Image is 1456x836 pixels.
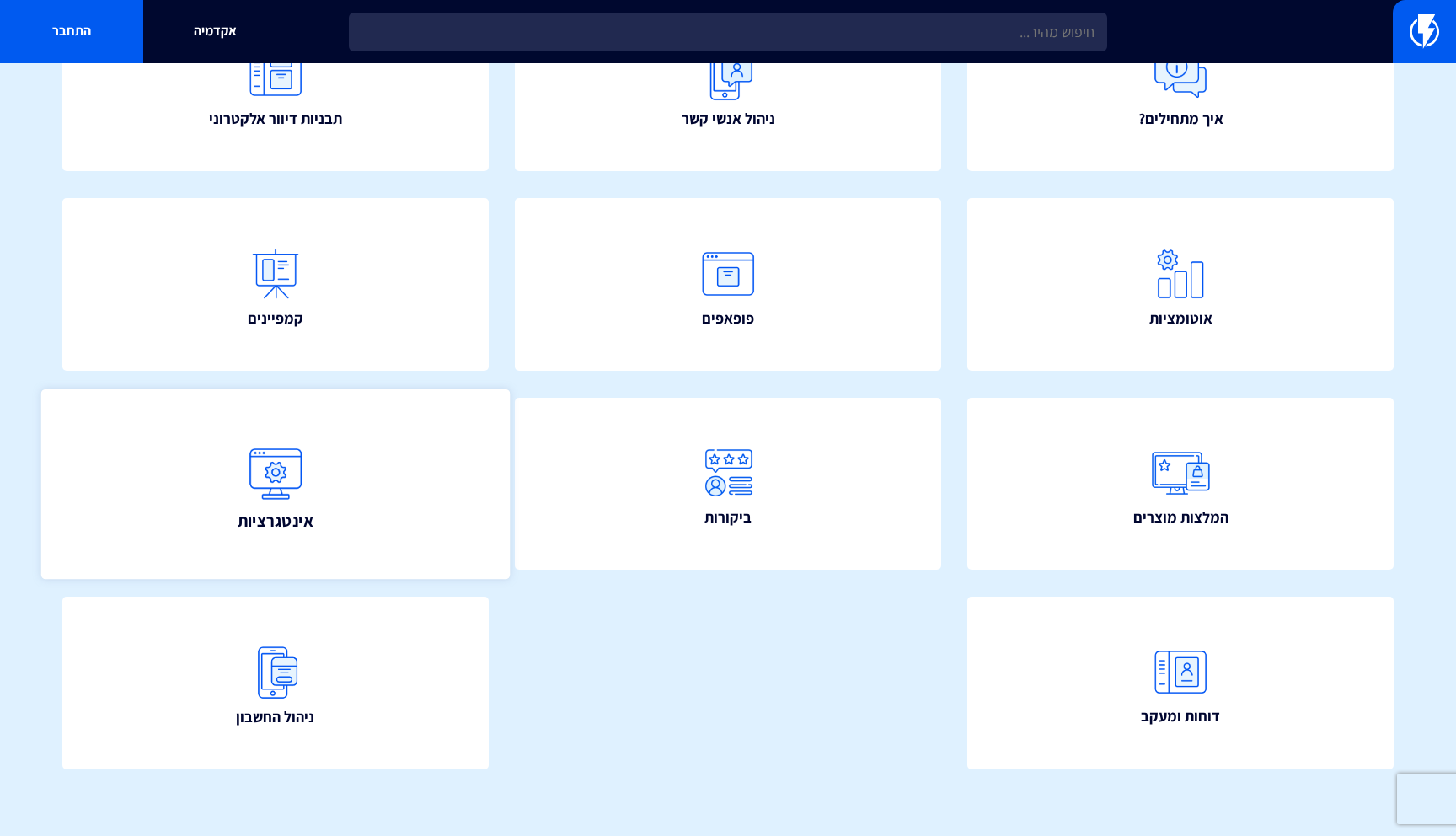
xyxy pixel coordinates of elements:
[515,198,941,371] a: פופאפים
[62,597,489,769] a: ניהול החשבון
[515,398,941,571] a: ביקורות
[349,13,1107,51] input: חיפוש מהיר...
[41,389,510,578] a: אינטגרציות
[248,308,303,330] span: קמפיינים
[1141,705,1220,727] span: דוחות ומעקב
[1138,108,1223,130] span: איך מתחילים?
[62,198,489,371] a: קמפיינים
[967,398,1394,571] a: המלצות מוצרים
[1149,308,1212,330] span: אוטומציות
[1133,506,1228,528] span: המלצות מוצרים
[209,108,342,130] span: תבניות דיוור אלקטרוני
[967,597,1394,769] a: דוחות ומעקב
[702,308,754,330] span: פופאפים
[704,506,752,528] span: ביקורות
[967,198,1394,371] a: אוטומציות
[236,706,314,728] span: ניהול החשבון
[682,108,775,130] span: ניהול אנשי קשר
[238,509,313,533] span: אינטגרציות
